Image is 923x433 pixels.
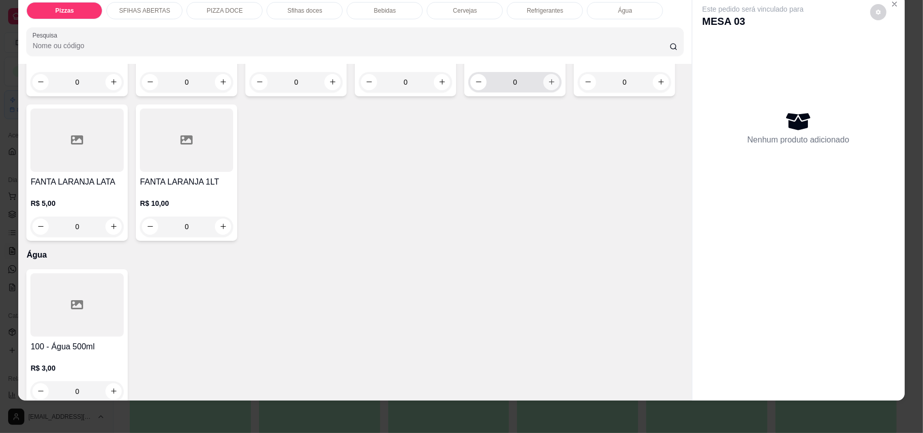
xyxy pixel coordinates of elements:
p: Cervejas [453,7,477,15]
p: SFIHAS ABERTAS [119,7,170,15]
button: increase-product-quantity [653,74,669,90]
button: increase-product-quantity [434,74,450,90]
button: decrease-product-quantity [32,219,49,235]
button: increase-product-quantity [215,219,231,235]
p: MESA 03 [703,14,804,28]
button: decrease-product-quantity [142,219,158,235]
button: increase-product-quantity [215,74,231,90]
button: decrease-product-quantity [251,74,268,90]
p: Sfihas doces [287,7,322,15]
p: R$ 5,00 [30,198,124,208]
h4: FANTA LARANJA LATA [30,176,124,188]
button: decrease-product-quantity [32,74,49,90]
p: Água [618,7,632,15]
button: increase-product-quantity [105,74,122,90]
button: decrease-product-quantity [361,74,377,90]
p: Refrigerantes [527,7,563,15]
button: decrease-product-quantity [870,4,887,20]
input: Pesquisa [32,41,669,51]
h4: 100 - Água 500ml [30,341,124,353]
button: increase-product-quantity [105,219,122,235]
button: decrease-product-quantity [32,383,49,400]
p: Bebidas [374,7,396,15]
h4: FANTA LARANJA 1LT [140,176,233,188]
button: increase-product-quantity [324,74,341,90]
label: Pesquisa [32,31,61,40]
button: increase-product-quantity [543,74,560,90]
p: Nenhum produto adicionado [748,134,850,146]
button: decrease-product-quantity [470,74,487,90]
p: PIZZA DOCE [207,7,243,15]
p: Este pedido será vinculado para [703,4,804,14]
button: decrease-product-quantity [142,74,158,90]
p: R$ 3,00 [30,363,124,373]
p: Água [26,249,683,261]
button: decrease-product-quantity [580,74,596,90]
button: increase-product-quantity [105,383,122,400]
p: R$ 10,00 [140,198,233,208]
p: Pizzas [55,7,74,15]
